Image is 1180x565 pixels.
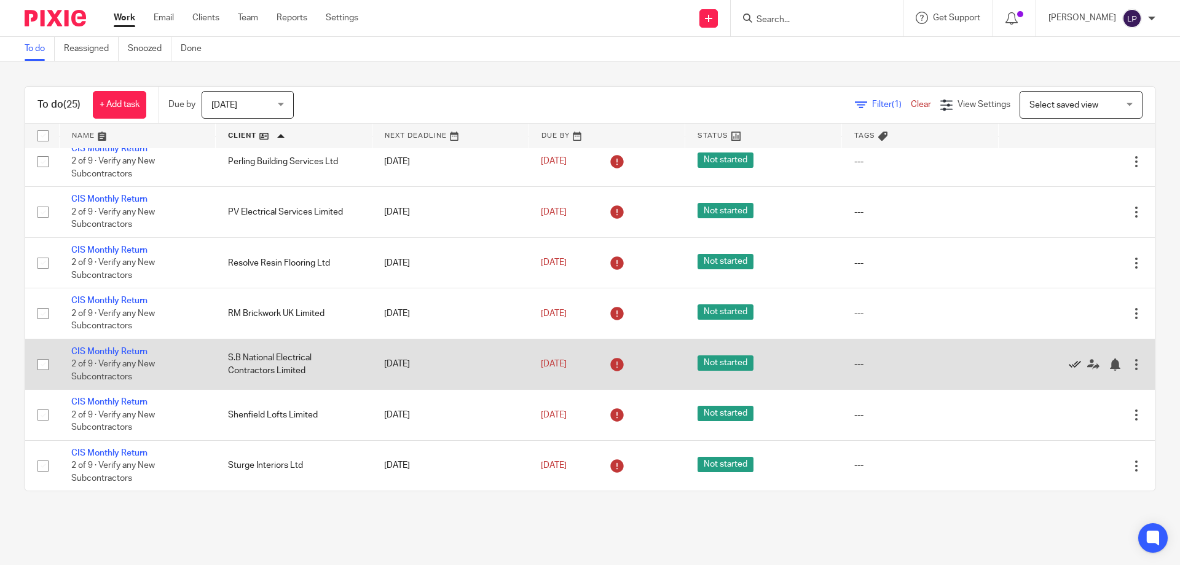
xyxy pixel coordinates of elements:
span: Not started [698,355,753,371]
td: [DATE] [372,339,529,389]
img: Pixie [25,10,86,26]
span: [DATE] [541,360,567,368]
td: [DATE] [372,136,529,187]
span: View Settings [958,100,1010,109]
div: --- [854,307,986,320]
td: S.B National Electrical Contractors Limited [216,339,372,389]
span: [DATE] [541,411,567,419]
span: 2 of 9 · Verify any New Subcontractors [71,309,155,331]
td: [DATE] [372,390,529,440]
span: Get Support [933,14,980,22]
p: [PERSON_NAME] [1048,12,1116,24]
span: (25) [63,100,81,109]
span: Not started [698,457,753,472]
span: Not started [698,152,753,168]
div: --- [854,358,986,370]
div: --- [854,156,986,168]
a: Settings [326,12,358,24]
span: [DATE] [541,461,567,470]
td: RM Brickwork UK Limited [216,288,372,339]
span: Not started [698,304,753,320]
a: Done [181,37,211,61]
span: 2 of 9 · Verify any New Subcontractors [71,461,155,483]
td: [DATE] [372,440,529,491]
td: [DATE] [372,288,529,339]
div: --- [854,206,986,218]
td: Shenfield Lofts Limited [216,390,372,440]
span: Not started [698,406,753,421]
span: 2 of 9 · Verify any New Subcontractors [71,208,155,229]
span: [DATE] [541,309,567,318]
a: Reports [277,12,307,24]
div: --- [854,459,986,472]
a: CIS Monthly Return [71,296,147,305]
a: CIS Monthly Return [71,246,147,255]
a: Team [238,12,258,24]
span: [DATE] [211,101,237,109]
a: CIS Monthly Return [71,398,147,406]
span: 2 of 9 · Verify any New Subcontractors [71,360,155,381]
span: [DATE] [541,157,567,166]
a: Work [114,12,135,24]
td: PV Electrical Services Limited [216,187,372,237]
a: Snoozed [128,37,171,61]
span: Not started [698,254,753,269]
td: Perling Building Services Ltd [216,136,372,187]
a: To do [25,37,55,61]
td: [DATE] [372,237,529,288]
a: + Add task [93,91,146,119]
span: [DATE] [541,258,567,267]
p: Due by [168,98,195,111]
div: --- [854,257,986,269]
a: Clients [192,12,219,24]
a: CIS Monthly Return [71,195,147,203]
input: Search [755,15,866,26]
a: Email [154,12,174,24]
span: Tags [854,132,875,139]
a: Reassigned [64,37,119,61]
a: CIS Monthly Return [71,449,147,457]
span: 2 of 9 · Verify any New Subcontractors [71,411,155,432]
span: Not started [698,203,753,218]
span: [DATE] [541,208,567,216]
a: Clear [911,100,931,109]
div: --- [854,409,986,421]
td: Resolve Resin Flooring Ltd [216,237,372,288]
span: Select saved view [1029,101,1098,109]
img: svg%3E [1122,9,1142,28]
span: (1) [892,100,902,109]
h1: To do [37,98,81,111]
a: Mark as done [1069,358,1087,370]
span: 2 of 9 · Verify any New Subcontractors [71,157,155,179]
span: 2 of 9 · Verify any New Subcontractors [71,259,155,280]
td: [DATE] [372,187,529,237]
a: CIS Monthly Return [71,347,147,356]
span: Filter [872,100,911,109]
td: Sturge Interiors Ltd [216,440,372,491]
a: CIS Monthly Return [71,144,147,153]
